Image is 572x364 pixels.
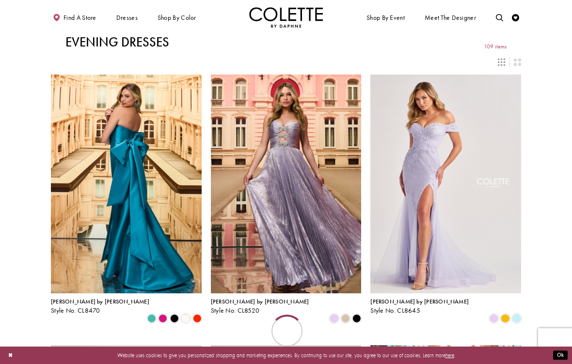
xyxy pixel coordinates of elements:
[116,14,138,21] span: Dresses
[498,59,505,66] span: Switch layout to 3 columns
[193,314,202,323] i: Scarlet
[484,44,507,50] span: 109 items
[53,350,519,360] p: Website uses cookies to give you personalized shopping and marketing experiences. By continuing t...
[211,298,309,305] span: [PERSON_NAME] by [PERSON_NAME]
[158,14,196,21] span: Shop by color
[211,299,309,314] div: Colette by Daphne Style No. CL8520
[352,314,361,323] i: Black
[512,314,521,323] i: Light Blue
[147,314,156,323] i: Turquoise
[51,306,100,315] span: Style No. CL8470
[370,298,469,305] span: [PERSON_NAME] by [PERSON_NAME]
[365,7,406,28] span: Shop By Event
[510,7,521,28] a: Check Wishlist
[47,54,525,70] div: Layout Controls
[4,349,16,362] button: Close Dialog
[423,7,478,28] a: Meet the designer
[65,35,169,49] h1: Evening Dresses
[366,14,405,21] span: Shop By Event
[514,59,521,66] span: Switch layout to 2 columns
[249,7,323,28] img: Colette by Daphne
[494,7,505,28] a: Toggle search
[211,75,362,293] a: Visit Colette by Daphne Style No. CL8520 Page
[181,314,190,323] i: Diamond White
[370,75,521,293] a: Visit Colette by Daphne Style No. CL8645 Page
[370,299,469,314] div: Colette by Daphne Style No. CL8645
[159,314,167,323] i: Fuchsia
[114,7,140,28] span: Dresses
[341,314,350,323] i: Gold Dust
[501,314,509,323] i: Buttercup
[330,314,338,323] i: Lilac
[51,298,149,305] span: [PERSON_NAME] by [PERSON_NAME]
[445,352,454,359] a: here
[64,14,96,21] span: Find a store
[425,14,476,21] span: Meet the designer
[370,306,420,315] span: Style No. CL8645
[249,7,323,28] a: Visit Home Page
[490,314,498,323] i: Lilac
[51,75,202,293] a: Visit Colette by Daphne Style No. CL8470 Page
[211,306,260,315] span: Style No. CL8520
[170,314,179,323] i: Black
[51,7,98,28] a: Find a store
[553,351,568,360] button: Submit Dialog
[51,299,149,314] div: Colette by Daphne Style No. CL8470
[156,7,198,28] span: Shop by color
